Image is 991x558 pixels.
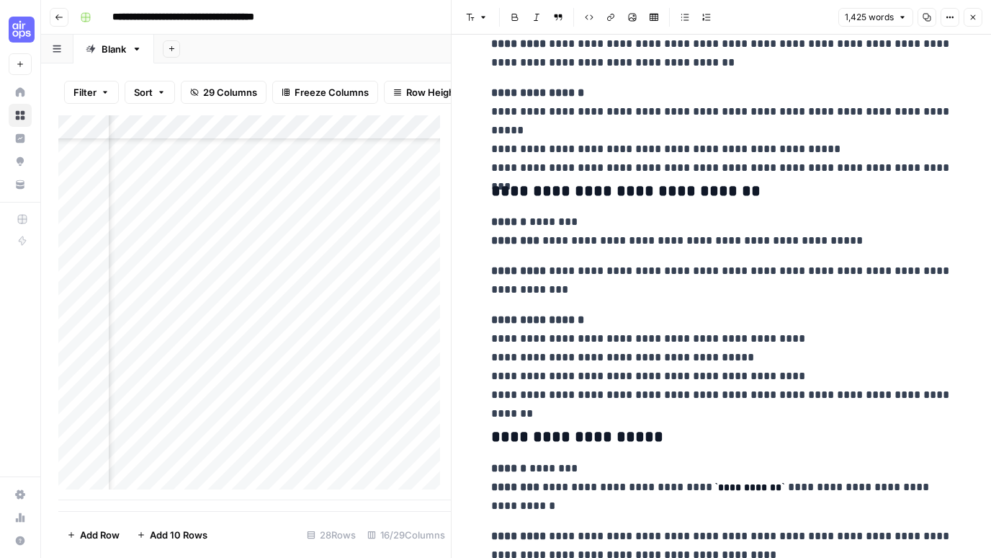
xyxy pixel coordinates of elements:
[362,523,451,546] div: 16/29 Columns
[9,104,32,127] a: Browse
[150,528,207,542] span: Add 10 Rows
[9,127,32,150] a: Insights
[73,35,154,63] a: Blank
[9,81,32,104] a: Home
[125,81,175,104] button: Sort
[9,173,32,196] a: Your Data
[128,523,216,546] button: Add 10 Rows
[9,483,32,506] a: Settings
[406,85,458,99] span: Row Height
[301,523,362,546] div: 28 Rows
[845,11,894,24] span: 1,425 words
[295,85,369,99] span: Freeze Columns
[64,81,119,104] button: Filter
[384,81,467,104] button: Row Height
[9,506,32,529] a: Usage
[102,42,126,56] div: Blank
[134,85,153,99] span: Sort
[272,81,378,104] button: Freeze Columns
[73,85,97,99] span: Filter
[203,85,257,99] span: 29 Columns
[838,8,913,27] button: 1,425 words
[80,528,120,542] span: Add Row
[181,81,266,104] button: 29 Columns
[58,523,128,546] button: Add Row
[9,12,32,48] button: Workspace: Cohort 4
[9,150,32,173] a: Opportunities
[9,529,32,552] button: Help + Support
[9,17,35,43] img: Cohort 4 Logo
